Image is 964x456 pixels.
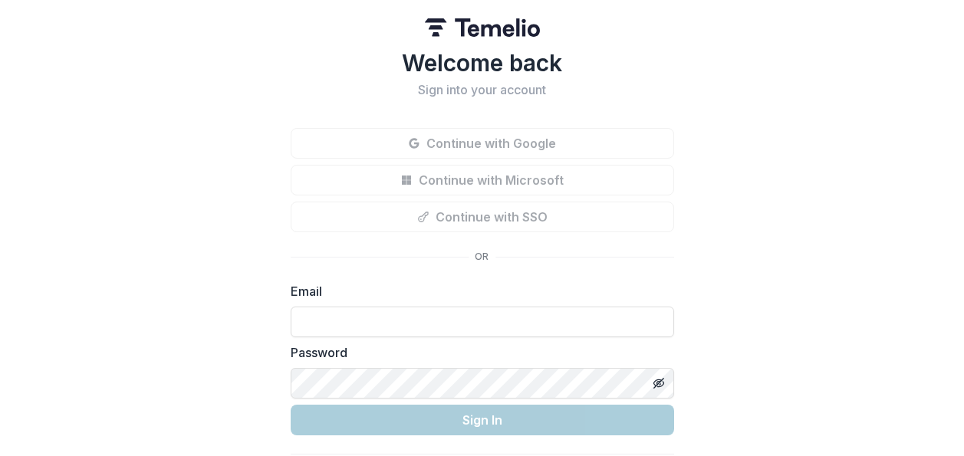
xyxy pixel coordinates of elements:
img: Temelio [425,18,540,37]
button: Toggle password visibility [647,371,671,395]
button: Continue with Microsoft [291,165,674,195]
h2: Sign into your account [291,83,674,97]
h1: Welcome back [291,49,674,77]
button: Continue with Google [291,128,674,159]
label: Email [291,282,665,300]
button: Continue with SSO [291,202,674,232]
label: Password [291,343,665,362]
button: Sign In [291,405,674,435]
